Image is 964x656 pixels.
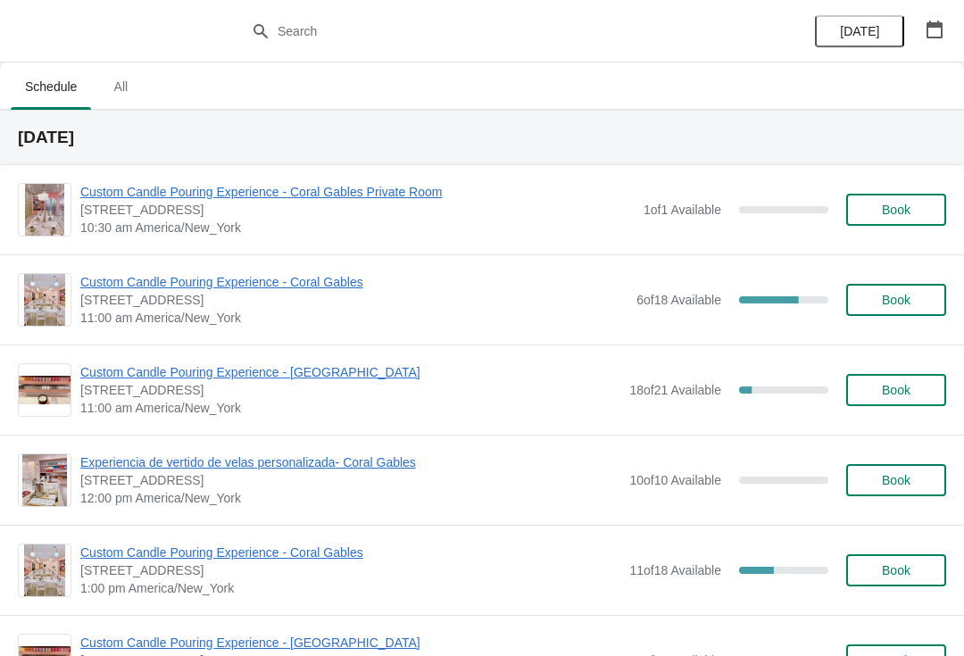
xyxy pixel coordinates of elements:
span: Custom Candle Pouring Experience - [GEOGRAPHIC_DATA] [80,363,620,381]
input: Search [277,15,723,47]
img: Custom Candle Pouring Experience - Fort Lauderdale | 914 East Las Olas Boulevard, Fort Lauderdale... [19,376,71,405]
span: 11:00 am America/New_York [80,309,627,327]
span: Book [882,563,910,577]
span: Custom Candle Pouring Experience - Coral Gables Private Room [80,183,635,201]
span: Custom Candle Pouring Experience - [GEOGRAPHIC_DATA] [80,634,620,652]
span: 18 of 21 Available [629,383,721,397]
span: 11:00 am America/New_York [80,399,620,417]
span: [STREET_ADDRESS] [80,291,627,309]
span: 6 of 18 Available [636,293,721,307]
span: [STREET_ADDRESS] [80,201,635,219]
span: Experiencia de vertido de velas personalizada- Coral Gables [80,453,620,471]
button: Book [846,194,946,226]
button: Book [846,464,946,496]
span: Book [882,473,910,487]
h2: [DATE] [18,129,946,146]
button: Book [846,284,946,316]
span: [STREET_ADDRESS] [80,561,620,579]
button: [DATE] [815,15,904,47]
span: Schedule [11,71,91,103]
img: Experiencia de vertido de velas personalizada- Coral Gables | 154 Giralda Avenue, Coral Gables, F... [22,454,67,506]
img: Custom Candle Pouring Experience - Coral Gables Private Room | 154 Giralda Avenue, Coral Gables, ... [25,184,64,236]
span: 1 of 1 Available [644,203,721,217]
span: [STREET_ADDRESS] [80,381,620,399]
span: 10:30 am America/New_York [80,219,635,237]
span: [DATE] [840,24,879,38]
button: Book [846,554,946,586]
span: Custom Candle Pouring Experience - Coral Gables [80,544,620,561]
span: Book [882,293,910,307]
span: All [98,71,143,103]
span: 12:00 pm America/New_York [80,489,620,507]
span: 1:00 pm America/New_York [80,579,620,597]
span: 10 of 10 Available [629,473,721,487]
span: Book [882,383,910,397]
img: Custom Candle Pouring Experience - Coral Gables | 154 Giralda Avenue, Coral Gables, FL, USA | 11:... [24,274,66,326]
span: [STREET_ADDRESS] [80,471,620,489]
span: 11 of 18 Available [629,563,721,577]
span: Custom Candle Pouring Experience - Coral Gables [80,273,627,291]
button: Book [846,374,946,406]
img: Custom Candle Pouring Experience - Coral Gables | 154 Giralda Avenue, Coral Gables, FL, USA | 1:0... [24,544,66,596]
span: Book [882,203,910,217]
